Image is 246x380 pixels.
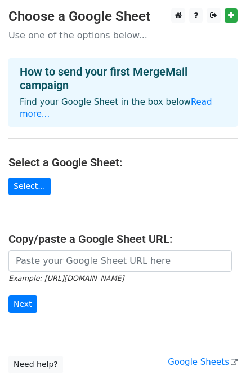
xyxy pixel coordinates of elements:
[168,357,238,367] a: Google Sheets
[20,96,226,120] p: Find your Google Sheet in the box below
[20,65,226,92] h4: How to send your first MergeMail campaign
[8,295,37,313] input: Next
[8,178,51,195] a: Select...
[8,274,124,282] small: Example: [URL][DOMAIN_NAME]
[20,97,212,119] a: Read more...
[8,29,238,41] p: Use one of the options below...
[8,156,238,169] h4: Select a Google Sheet:
[8,250,232,272] input: Paste your Google Sheet URL here
[8,232,238,246] h4: Copy/paste a Google Sheet URL:
[8,356,63,373] a: Need help?
[8,8,238,25] h3: Choose a Google Sheet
